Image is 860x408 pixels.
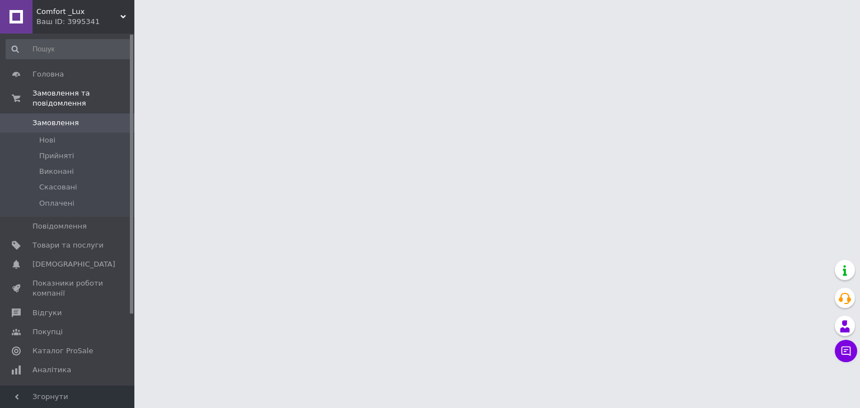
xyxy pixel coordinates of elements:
span: Товари та послуги [32,240,104,250]
span: Скасовані [39,182,77,192]
div: Ваш ID: 3995341 [36,17,134,27]
span: Замовлення [32,118,79,128]
span: Замовлення та повідомлення [32,88,134,108]
input: Пошук [6,39,132,59]
span: Оплачені [39,198,74,208]
span: Покупці [32,327,63,337]
button: Чат з покупцем [835,340,857,362]
span: Прийняті [39,151,74,161]
span: Управління сайтом [32,384,104,404]
span: Відгуки [32,308,62,318]
span: Головна [32,69,64,79]
span: Каталог ProSale [32,346,93,356]
span: Аналітика [32,365,71,375]
span: Показники роботи компанії [32,278,104,298]
span: Comfort _Lux [36,7,120,17]
span: Нові [39,135,55,145]
span: [DEMOGRAPHIC_DATA] [32,259,115,269]
span: Повідомлення [32,221,87,231]
span: Виконані [39,167,74,177]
